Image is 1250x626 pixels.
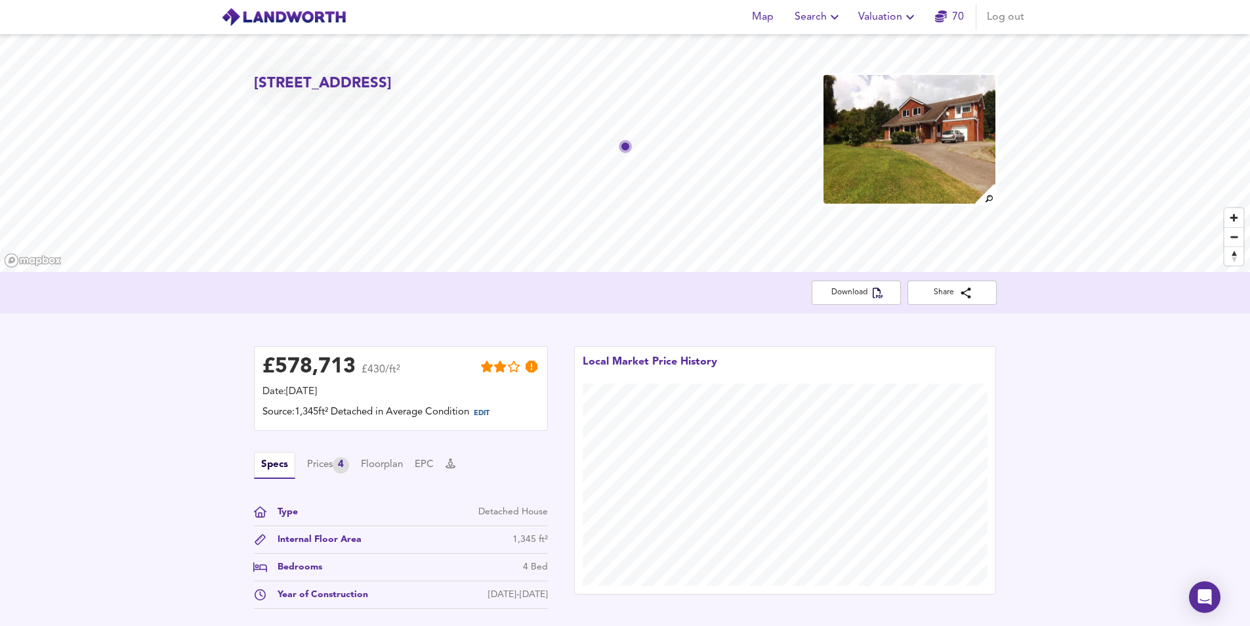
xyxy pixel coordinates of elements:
[254,74,392,94] h2: [STREET_ADDRESS]
[974,183,997,206] img: search
[1224,246,1243,265] button: Reset bearing to north
[1224,228,1243,246] span: Zoom out
[307,457,349,474] button: Prices4
[858,8,918,26] span: Valuation
[474,410,490,417] span: EDIT
[1224,247,1243,265] span: Reset bearing to north
[795,8,843,26] span: Search
[918,286,986,300] span: Share
[1189,581,1220,613] div: Open Intercom Messenger
[254,452,295,479] button: Specs
[747,8,779,26] span: Map
[478,505,548,519] div: Detached House
[742,4,784,30] button: Map
[488,588,548,602] div: [DATE]-[DATE]
[262,357,356,377] div: £ 578,713
[812,280,901,305] button: Download
[982,4,1030,30] button: Log out
[853,4,923,30] button: Valuation
[262,405,539,422] div: Source: 1,345ft² Detached in Average Condition
[267,588,368,602] div: Year of Construction
[1224,227,1243,246] button: Zoom out
[361,458,403,472] button: Floorplan
[822,286,890,300] span: Download
[262,385,539,399] div: Date: [DATE]
[415,458,434,472] button: EPC
[523,560,548,574] div: 4 Bed
[333,457,349,474] div: 4
[307,457,349,474] div: Prices
[4,253,62,268] a: Mapbox homepage
[267,560,322,574] div: Bedrooms
[1224,208,1243,227] button: Zoom in
[583,355,717,384] div: Local Market Price History
[362,365,400,384] span: £430/ft²
[935,8,964,26] a: 70
[267,505,298,519] div: Type
[907,280,997,305] button: Share
[822,74,996,205] img: property
[512,533,548,547] div: 1,345 ft²
[221,7,346,27] img: logo
[987,8,1024,26] span: Log out
[267,533,362,547] div: Internal Floor Area
[928,4,970,30] button: 70
[789,4,848,30] button: Search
